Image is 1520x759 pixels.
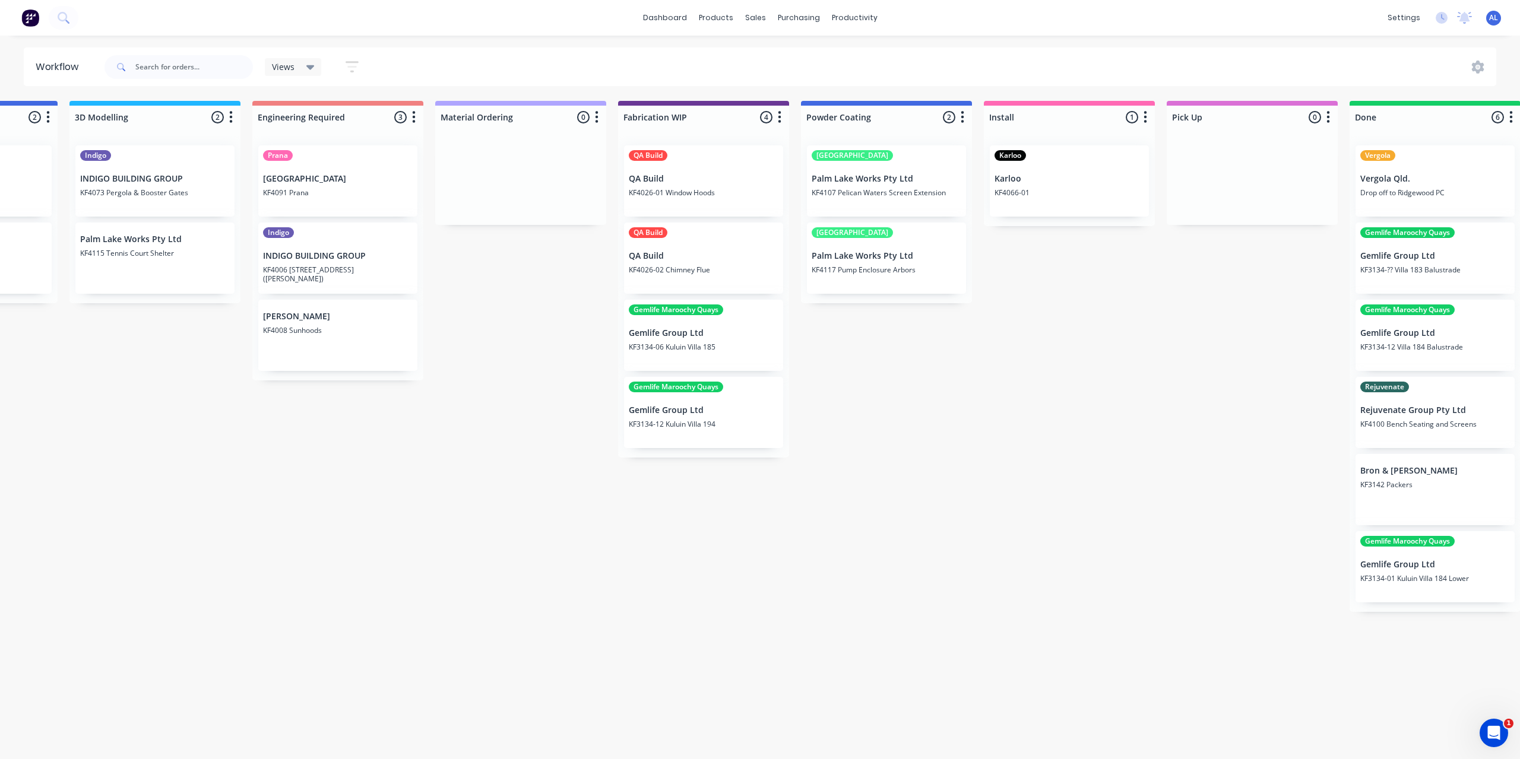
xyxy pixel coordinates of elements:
[263,150,293,161] div: Prana
[629,265,778,274] p: KF4026-02 Chimney Flue
[629,188,778,197] p: KF4026-01 Window Hoods
[1356,531,1515,602] div: Gemlife Maroochy QuaysGemlife Group LtdKF3134-01 Kuluin Villa 184 Lower
[812,265,961,274] p: KF4117 Pump Enclosure Arbors
[1489,12,1498,23] span: AL
[995,188,1144,197] p: KF4066-01
[624,145,783,217] div: QA BuildQA BuildKF4026-01 Window Hoods
[80,249,230,258] p: KF4115 Tennis Court Shelter
[80,188,230,197] p: KF4073 Pergola & Booster Gates
[629,342,778,351] p: KF3134-06 Kuluin Villa 185
[812,174,961,184] p: Palm Lake Works Pty Ltd
[990,145,1149,217] div: KarlooKarlooKF4066-01
[629,251,778,261] p: QA Build
[1360,150,1395,161] div: Vergola
[629,382,723,392] div: Gemlife Maroochy Quays
[1480,719,1508,747] iframe: Intercom live chat
[1360,536,1455,547] div: Gemlife Maroochy Quays
[629,227,667,238] div: QA Build
[263,227,294,238] div: Indigo
[1356,300,1515,371] div: Gemlife Maroochy QuaysGemlife Group LtdKF3134-12 Villa 184 Balustrade
[1356,454,1515,525] div: Bron & [PERSON_NAME]KF3142 Packers
[1356,377,1515,448] div: RejuvenateRejuvenate Group Pty LtdKF4100 Bench Seating and Screens
[258,300,417,371] div: [PERSON_NAME]KF4008 Sunhoods
[995,174,1144,184] p: Karloo
[624,223,783,294] div: QA BuildQA BuildKF4026-02 Chimney Flue
[629,304,723,315] div: Gemlife Maroochy Quays
[263,251,413,261] p: INDIGO BUILDING GROUP
[21,9,39,27] img: Factory
[1360,227,1455,238] div: Gemlife Maroochy Quays
[1360,382,1409,392] div: Rejuvenate
[1360,574,1510,583] p: KF3134-01 Kuluin Villa 184 Lower
[812,188,961,197] p: KF4107 Pelican Waters Screen Extension
[624,300,783,371] div: Gemlife Maroochy QuaysGemlife Group LtdKF3134-06 Kuluin Villa 185
[263,188,413,197] p: KF4091 Prana
[258,223,417,294] div: IndigoINDIGO BUILDING GROUPKF4006 [STREET_ADDRESS] ([PERSON_NAME])
[812,251,961,261] p: Palm Lake Works Pty Ltd
[1360,342,1510,351] p: KF3134-12 Villa 184 Balustrade
[1360,251,1510,261] p: Gemlife Group Ltd
[1360,174,1510,184] p: Vergola Qld.
[1360,405,1510,415] p: Rejuvenate Group Pty Ltd
[629,405,778,415] p: Gemlife Group Ltd
[1356,223,1515,294] div: Gemlife Maroochy QuaysGemlife Group LtdKF3134-?? Villa 183 Balustrade
[629,328,778,338] p: Gemlife Group Ltd
[135,55,253,79] input: Search for orders...
[995,150,1026,161] div: Karloo
[1360,328,1510,338] p: Gemlife Group Ltd
[80,150,111,161] div: Indigo
[258,145,417,217] div: Prana[GEOGRAPHIC_DATA]KF4091 Prana
[629,174,778,184] p: QA Build
[624,377,783,448] div: Gemlife Maroochy QuaysGemlife Group LtdKF3134-12 Kuluin Villa 194
[263,174,413,184] p: [GEOGRAPHIC_DATA]
[263,312,413,322] p: [PERSON_NAME]
[36,60,84,74] div: Workflow
[1360,466,1510,476] p: Bron & [PERSON_NAME]
[807,223,966,294] div: [GEOGRAPHIC_DATA]Palm Lake Works Pty LtdKF4117 Pump Enclosure Arbors
[1360,480,1510,489] p: KF3142 Packers
[629,150,667,161] div: QA Build
[1382,9,1426,27] div: settings
[75,223,235,294] div: Palm Lake Works Pty LtdKF4115 Tennis Court Shelter
[263,265,413,283] p: KF4006 [STREET_ADDRESS] ([PERSON_NAME])
[629,420,778,428] p: KF3134-12 Kuluin Villa 194
[739,9,772,27] div: sales
[693,9,739,27] div: products
[1360,304,1455,315] div: Gemlife Maroochy Quays
[80,234,230,244] p: Palm Lake Works Pty Ltd
[1360,188,1510,197] p: Drop off to Ridgewood PC
[272,61,294,73] span: Views
[812,227,893,238] div: [GEOGRAPHIC_DATA]
[826,9,883,27] div: productivity
[80,174,230,184] p: INDIGO BUILDING GROUP
[263,326,413,335] p: KF4008 Sunhoods
[75,145,235,217] div: IndigoINDIGO BUILDING GROUPKF4073 Pergola & Booster Gates
[807,145,966,217] div: [GEOGRAPHIC_DATA]Palm Lake Works Pty LtdKF4107 Pelican Waters Screen Extension
[812,150,893,161] div: [GEOGRAPHIC_DATA]
[772,9,826,27] div: purchasing
[1504,719,1513,728] span: 1
[637,9,693,27] a: dashboard
[1360,265,1510,274] p: KF3134-?? Villa 183 Balustrade
[1360,560,1510,570] p: Gemlife Group Ltd
[1356,145,1515,217] div: VergolaVergola Qld.Drop off to Ridgewood PC
[1360,420,1510,428] p: KF4100 Bench Seating and Screens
